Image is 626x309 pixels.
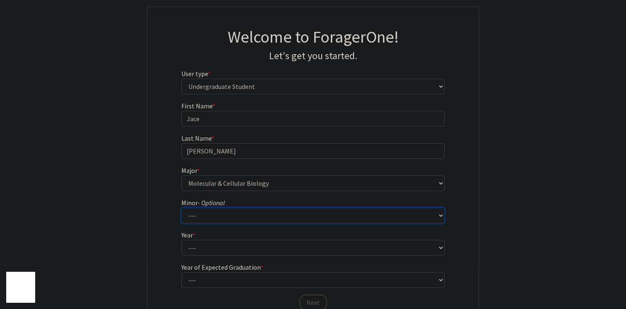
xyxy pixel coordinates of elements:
label: User type [181,69,211,79]
span: Last Name [181,134,212,142]
label: Minor [181,198,225,208]
label: Year of Expected Graduation [181,262,263,272]
span: First Name [181,102,212,110]
label: Major [181,165,200,175]
h4: Let's get you started. [181,50,445,62]
label: Year [181,230,195,240]
iframe: Chat [6,272,35,303]
h1: Welcome to ForagerOne! [181,27,445,47]
i: - Optional [198,199,225,207]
